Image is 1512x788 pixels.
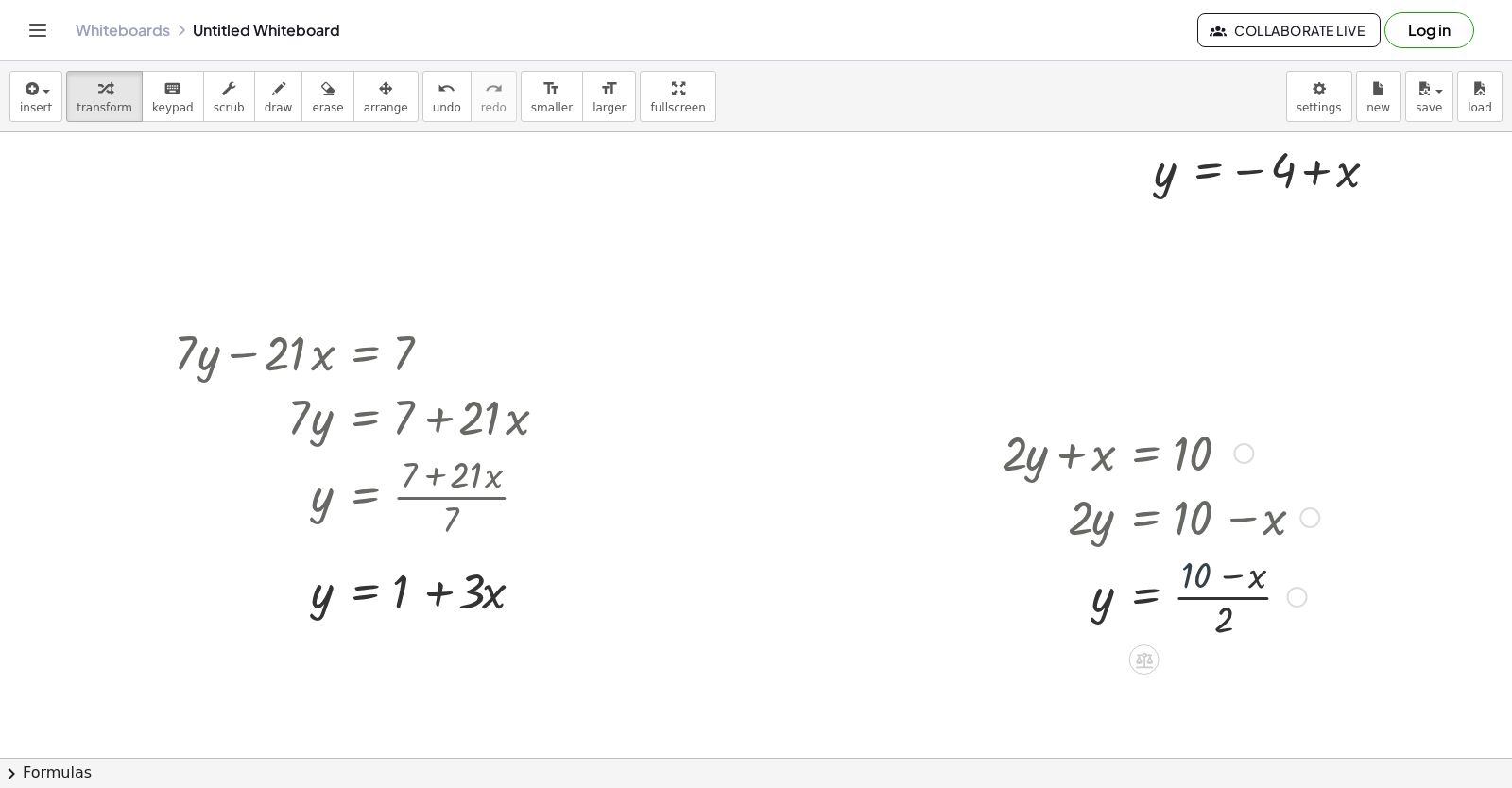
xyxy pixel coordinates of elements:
button: save [1405,71,1453,122]
button: scrub [203,71,255,122]
button: Toggle navigation [23,15,53,45]
span: draw [265,101,293,114]
span: transform [77,101,132,114]
button: undoundo [422,71,472,122]
span: arrange [364,101,408,114]
button: transform [66,71,143,122]
span: scrub [214,101,245,114]
span: load [1468,101,1492,114]
button: arrange [353,71,419,122]
span: redo [481,101,507,114]
span: fullscreen [650,101,705,114]
i: format_size [600,77,618,100]
span: erase [312,101,343,114]
button: load [1457,71,1503,122]
i: redo [485,77,503,100]
span: settings [1297,101,1342,114]
i: format_size [542,77,560,100]
div: Apply the same math to both sides of the equation [1129,644,1160,675]
button: new [1356,71,1401,122]
span: Collaborate Live [1213,22,1365,39]
button: insert [9,71,62,122]
span: insert [20,101,52,114]
button: fullscreen [640,71,715,122]
span: larger [593,101,626,114]
span: keypad [152,101,194,114]
button: draw [254,71,303,122]
i: keyboard [163,77,181,100]
button: format_sizesmaller [521,71,583,122]
button: settings [1286,71,1352,122]
span: new [1366,101,1390,114]
button: format_sizelarger [582,71,636,122]
i: undo [438,77,455,100]
button: erase [301,71,353,122]
a: Whiteboards [76,21,170,40]
span: smaller [531,101,573,114]
button: redoredo [471,71,517,122]
button: Log in [1384,12,1474,48]
span: undo [433,101,461,114]
button: keyboardkeypad [142,71,204,122]
span: save [1416,101,1442,114]
button: Collaborate Live [1197,13,1381,47]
